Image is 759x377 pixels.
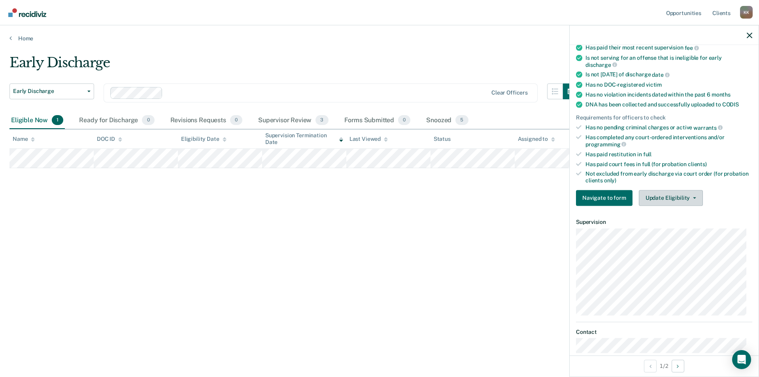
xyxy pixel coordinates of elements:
[604,177,616,184] span: only)
[518,136,555,142] div: Assigned to
[8,8,46,17] img: Recidiviz
[585,124,752,131] div: Has no pending criminal charges or active
[9,35,750,42] a: Home
[13,136,35,142] div: Name
[732,350,751,369] div: Open Intercom Messenger
[585,134,752,148] div: Has completed any court-ordered interventions and/or
[685,45,699,51] span: fee
[693,124,723,131] span: warrants
[315,115,328,125] span: 3
[576,190,636,206] a: Navigate to form link
[455,115,468,125] span: 5
[142,115,154,125] span: 0
[52,115,63,125] span: 1
[652,72,669,78] span: date
[9,55,579,77] div: Early Discharge
[722,101,739,107] span: CODIS
[9,112,65,129] div: Eligible Now
[585,81,752,88] div: Has no DOC-registered
[434,136,451,142] div: Status
[585,141,626,147] span: programming
[570,355,759,376] div: 1 / 2
[643,151,651,157] span: full
[585,161,752,167] div: Has paid court fees in full (for probation
[740,6,753,19] button: Profile dropdown button
[585,101,752,108] div: DNA has been collected and successfully uploaded to
[349,136,388,142] div: Last Viewed
[576,328,752,335] dt: Contact
[646,81,662,87] span: victim
[576,190,632,206] button: Navigate to form
[576,218,752,225] dt: Supervision
[644,360,657,372] button: Previous Opportunity
[257,112,330,129] div: Supervisor Review
[491,89,528,96] div: Clear officers
[425,112,470,129] div: Snoozed
[585,91,752,98] div: Has no violation incidents dated within the past 6
[265,132,343,146] div: Supervision Termination Date
[398,115,410,125] span: 0
[585,61,617,68] span: discharge
[712,91,731,97] span: months
[688,161,707,167] span: clients)
[576,114,752,121] div: Requirements for officers to check
[343,112,412,129] div: Forms Submitted
[585,71,752,78] div: Is not [DATE] of discharge
[585,151,752,157] div: Has paid restitution in
[77,112,156,129] div: Ready for Discharge
[585,44,752,51] div: Has paid their most recent supervision
[672,360,684,372] button: Next Opportunity
[740,6,753,19] div: K K
[585,171,752,184] div: Not excluded from early discharge via court order (for probation clients
[169,112,244,129] div: Revisions Requests
[585,54,752,68] div: Is not serving for an offense that is ineligible for early
[13,88,84,95] span: Early Discharge
[230,115,242,125] span: 0
[181,136,227,142] div: Eligibility Date
[639,190,703,206] button: Update Eligibility
[97,136,122,142] div: DOC ID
